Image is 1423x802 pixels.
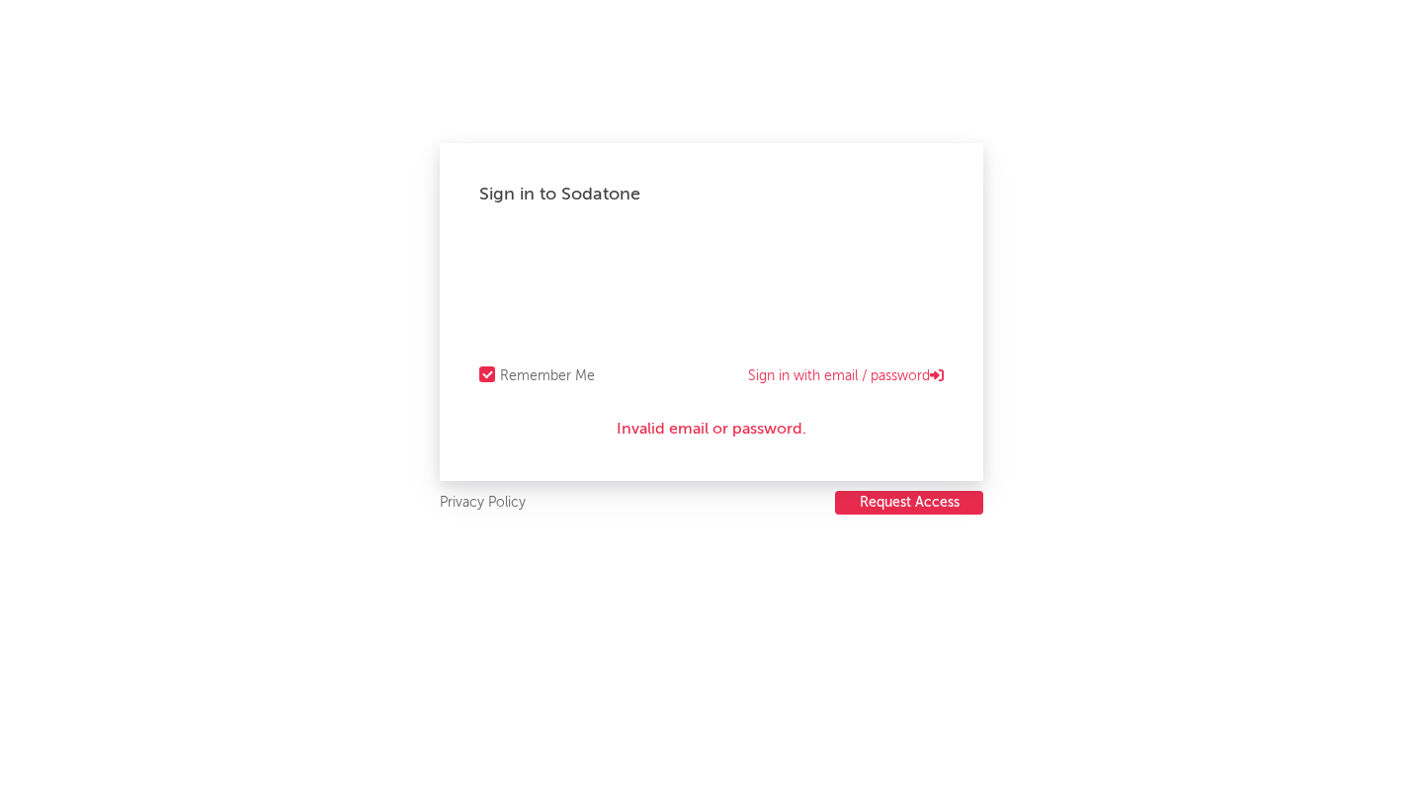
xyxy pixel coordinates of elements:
div: Invalid email or password. [479,418,944,441]
div: Sign in to Sodatone [479,183,944,206]
div: Remember Me [500,364,595,388]
a: Sign in with email / password [748,364,944,388]
a: Request Access [835,491,983,516]
button: Request Access [835,491,983,515]
a: Privacy Policy [440,491,526,516]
